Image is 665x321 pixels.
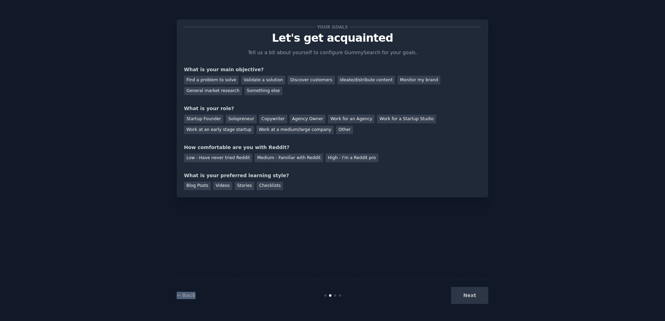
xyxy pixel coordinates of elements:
[326,154,378,162] div: High - I'm a Reddit pro
[328,115,375,123] div: Work for an Agency
[184,66,481,73] div: What is your main objective?
[235,182,254,190] div: Stories
[184,154,252,162] div: Low - Have never tried Reddit
[184,76,239,84] div: Find a problem to solve
[288,76,335,84] div: Discover customers
[241,76,285,84] div: Validate a solution
[377,115,436,123] div: Work for a Startup Studio
[184,144,481,151] div: How comfortable are you with Reddit?
[245,87,282,96] div: Something else
[337,76,395,84] div: Ideate/distribute content
[184,172,481,179] div: What is your preferred learning style?
[184,115,223,123] div: Startup Founder
[255,154,323,162] div: Medium - Familiar with Reddit
[336,126,353,134] div: Other
[256,126,334,134] div: Work at a medium/large company
[398,76,440,84] div: Monitor my brand
[177,293,195,298] a: ← Back
[184,126,254,134] div: Work at an early stage startup
[259,115,287,123] div: Copywriter
[290,115,326,123] div: Agency Owner
[257,182,283,190] div: Checklists
[184,87,242,96] div: General market research
[184,32,481,44] p: Let's get acquainted
[226,115,256,123] div: Solopreneur
[213,182,232,190] div: Videos
[316,23,349,31] span: Your goals
[184,182,211,190] div: Blog Posts
[245,49,420,56] p: Tell us a bit about yourself to configure GummySearch for your goals.
[184,105,481,112] div: What is your role?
